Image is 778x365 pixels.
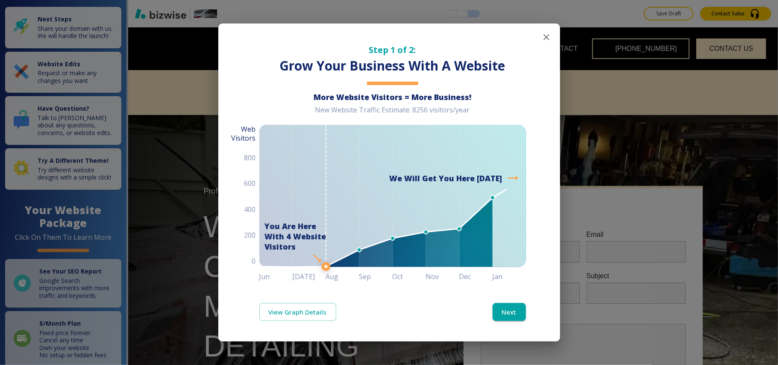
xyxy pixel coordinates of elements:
[459,271,493,283] h6: Dec
[293,271,326,283] h6: [DATE]
[426,271,459,283] h6: Nov
[259,57,526,75] h3: Grow Your Business With A Website
[259,303,336,321] a: View Graph Details
[393,271,426,283] h6: Oct
[493,303,526,321] button: Next
[259,92,526,102] h6: More Website Visitors = More Business!
[259,271,293,283] h6: Jun
[326,271,359,283] h6: Aug
[259,44,526,56] h5: Step 1 of 2:
[493,271,526,283] h6: Jan
[359,271,393,283] h6: Sep
[259,106,526,121] div: New Website Traffic Estimate: 8256 visitors/year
